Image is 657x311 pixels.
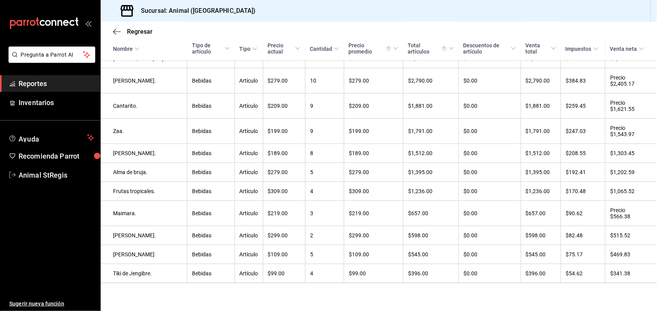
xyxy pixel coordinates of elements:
[561,68,606,93] td: $384.83
[344,144,403,163] td: $189.00
[606,163,657,182] td: $1,202.59
[235,201,263,226] td: Artículo
[187,182,235,201] td: Bebidas
[263,68,305,93] td: $279.00
[344,182,403,201] td: $309.00
[9,47,95,63] button: Pregunta a Parrot AI
[187,163,235,182] td: Bebidas
[606,68,657,93] td: Precio $2,405.17
[561,226,606,245] td: $82.48
[85,20,91,26] button: open_drawer_menu
[305,163,344,182] td: 5
[441,46,447,52] svg: El total de artículos considera cambios de precios en los artículos, así como costos adicionales ...
[101,201,187,226] td: Maimara.
[235,264,263,283] td: Artículo
[459,163,521,182] td: $0.00
[19,133,84,142] span: Ayuda
[101,163,187,182] td: Alma de bruja.
[403,264,458,283] td: $396.00
[305,144,344,163] td: 8
[525,42,549,55] div: Venta total
[561,144,606,163] td: $208.55
[521,264,561,283] td: $396.00
[268,42,300,55] span: Precio actual
[235,226,263,245] td: Artículo
[459,245,521,264] td: $0.00
[606,201,657,226] td: Precio $566.38
[344,264,403,283] td: $99.00
[101,226,187,245] td: [PERSON_NAME].
[5,56,95,64] a: Pregunta a Parrot AI
[463,42,509,55] div: Descuentos de artículo
[263,226,305,245] td: $299.00
[263,163,305,182] td: $279.00
[459,144,521,163] td: $0.00
[403,226,458,245] td: $598.00
[561,119,606,144] td: $247.03
[459,93,521,119] td: $0.00
[127,28,153,35] span: Regresar
[187,264,235,283] td: Bebidas
[408,42,454,55] span: Total artículos
[235,68,263,93] td: Artículo
[235,144,263,163] td: Artículo
[305,264,344,283] td: 4
[305,226,344,245] td: 2
[19,171,67,179] font: Animal StRegis
[19,98,54,107] font: Inventarios
[344,163,403,182] td: $279.00
[403,93,458,119] td: $1,881.00
[113,46,133,52] div: Nombre
[305,182,344,201] td: 4
[305,68,344,93] td: 10
[113,28,153,35] button: Regresar
[305,93,344,119] td: 9
[561,201,606,226] td: $90.62
[192,42,223,55] div: Tipo de artículo
[348,42,383,55] font: Precio promedio
[521,245,561,264] td: $545.00
[521,93,561,119] td: $1,881.00
[187,119,235,144] td: Bebidas
[187,144,235,163] td: Bebidas
[268,42,293,55] div: Precio actual
[521,201,561,226] td: $657.00
[459,264,521,283] td: $0.00
[521,163,561,182] td: $1,395.00
[101,68,187,93] td: [PERSON_NAME].
[310,46,339,52] span: Cantidad
[101,245,187,264] td: [PERSON_NAME]
[459,201,521,226] td: $0.00
[187,201,235,226] td: Bebidas
[561,93,606,119] td: $259.45
[521,68,561,93] td: $2,790.00
[403,144,458,163] td: $1,512.00
[187,245,235,264] td: Bebidas
[459,119,521,144] td: $0.00
[403,119,458,144] td: $1,791.00
[525,42,556,55] span: Venta total
[610,46,637,52] div: Venta neta
[610,46,644,52] span: Venta neta
[606,226,657,245] td: $515.52
[135,6,256,16] h3: Sucursal: Animal ([GEOGRAPHIC_DATA])
[235,245,263,264] td: Artículo
[9,301,64,307] font: Sugerir nueva función
[235,93,263,119] td: Artículo
[113,46,140,52] span: Nombre
[263,182,305,201] td: $309.00
[403,163,458,182] td: $1,395.00
[263,119,305,144] td: $199.00
[305,201,344,226] td: 3
[305,245,344,264] td: 5
[192,42,230,55] span: Tipo de artículo
[305,119,344,144] td: 9
[101,93,187,119] td: Cantarito.
[344,93,403,119] td: $209.00
[606,182,657,201] td: $1,065.52
[459,182,521,201] td: $0.00
[101,119,187,144] td: Zaa.
[606,245,657,264] td: $469.83
[310,46,332,52] div: Cantidad
[263,245,305,264] td: $109.00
